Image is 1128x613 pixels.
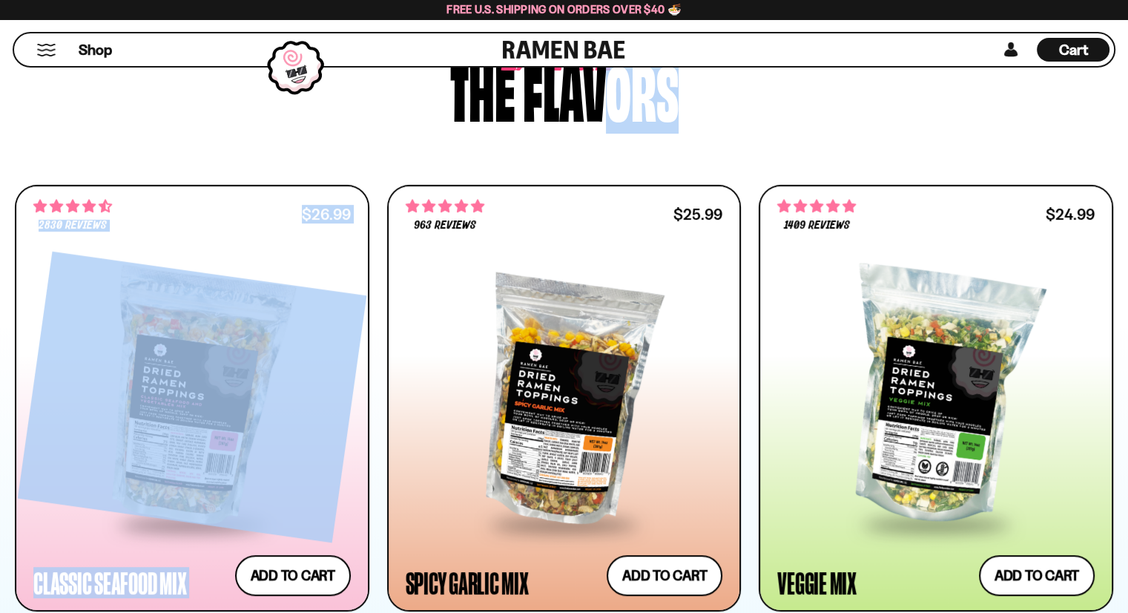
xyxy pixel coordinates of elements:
span: 4.75 stars [406,197,484,216]
div: The [450,54,515,125]
span: 963 reviews [414,220,476,232]
a: 4.76 stars 1409 reviews $24.99 Veggie Mix Add to cart [759,185,1113,612]
div: $25.99 [673,207,722,221]
button: Mobile Menu Trigger [36,44,56,56]
a: 4.75 stars 963 reviews $25.99 Spicy Garlic Mix Add to cart [387,185,742,612]
span: 4.68 stars [33,197,112,216]
span: Cart [1059,41,1088,59]
div: Classic Seafood Mix [33,569,186,596]
div: $24.99 [1046,207,1095,221]
div: Spicy Garlic Mix [406,569,529,596]
span: 1409 reviews [784,220,850,232]
span: Free U.S. Shipping on Orders over $40 🍜 [446,2,682,16]
div: flavors [523,54,679,125]
a: 4.68 stars 2830 reviews $26.99 Classic Seafood Mix Add to cart [15,185,369,612]
a: Shop [79,38,112,62]
button: Add to cart [235,555,351,596]
span: 4.76 stars [777,197,856,216]
span: Shop [79,40,112,60]
div: Veggie Mix [777,569,857,596]
div: Cart [1037,33,1109,66]
button: Add to cart [979,555,1095,596]
span: 2830 reviews [39,220,107,232]
button: Add to cart [607,555,722,596]
div: $26.99 [302,207,351,221]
